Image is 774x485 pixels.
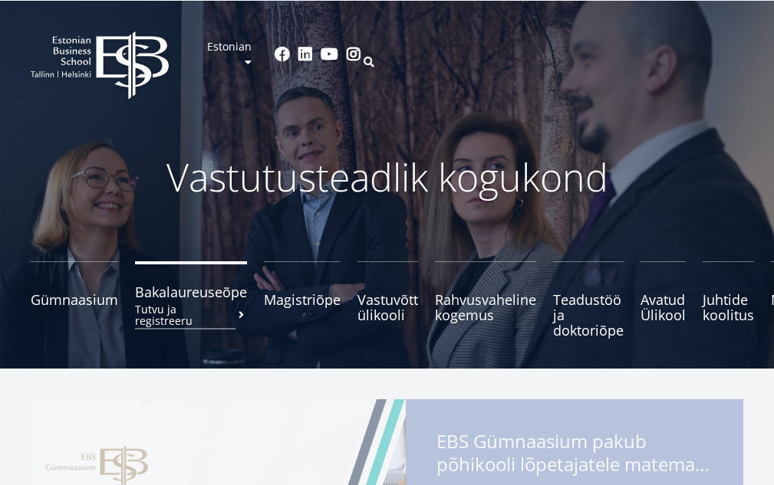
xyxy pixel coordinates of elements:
[346,47,361,62] a: Instagram
[31,292,118,307] span: Gümnaasium
[435,292,536,323] span: Rahvusvaheline kogemus
[321,47,338,62] a: Youtube
[31,261,118,338] a: Gümnaasium
[641,292,686,323] span: Avatud Ülikool
[264,292,341,307] span: Magistriõpe
[553,292,624,338] span: Teadustöö ja doktoriõpe
[357,292,418,323] span: Vastuvõtt ülikooli
[31,154,743,200] p: Vastutusteadlik kogukond
[436,430,713,480] span: EBS Gümnaasium pakub
[436,453,713,476] span: põhikooli lõpetajatele matemaatika- ja eesti keele kursuseid
[135,284,247,300] span: Bakalaureuseõpe
[298,47,313,62] a: Linkedin
[435,261,536,338] a: Rahvusvaheline kogemus
[275,47,290,62] a: Facebook
[264,261,341,338] a: Magistriõpe
[553,261,624,338] a: Teadustöö ja doktoriõpe
[641,261,686,338] a: Avatud Ülikool
[135,303,247,326] small: Tutvu ja registreeru
[703,292,754,323] span: Juhtide koolitus
[703,261,754,338] a: Juhtide koolitus
[135,261,247,338] a: BakalaureuseõpeTutvu ja registreeru
[357,261,418,338] a: Vastuvõtt ülikooli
